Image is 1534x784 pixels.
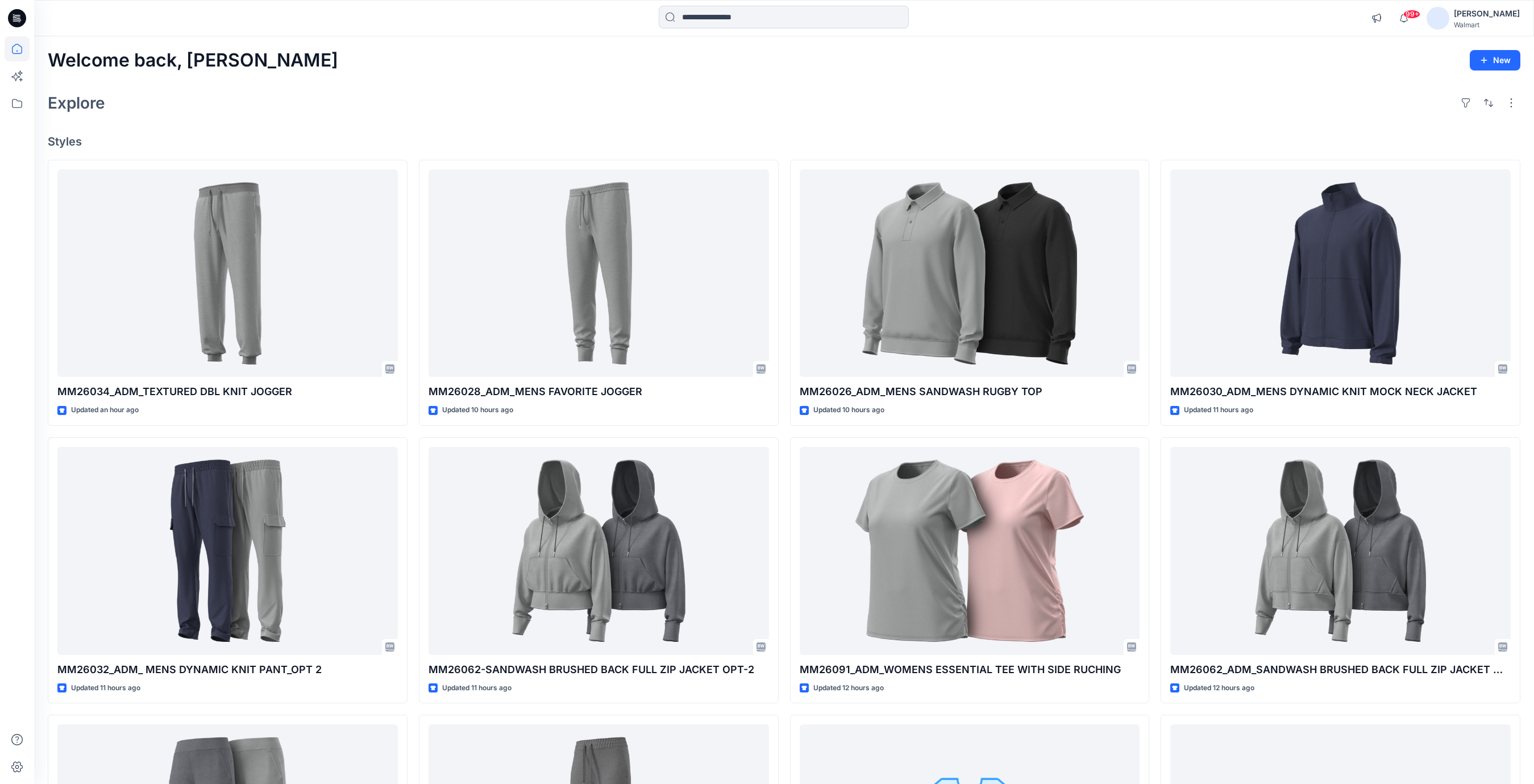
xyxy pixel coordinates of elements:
[1170,384,1511,400] p: MM26030_ADM_MENS DYNAMIC KNIT MOCK NECK JACKET
[71,404,139,416] p: Updated an hour ago
[48,50,338,71] h2: Welcome back, [PERSON_NAME]
[71,682,140,694] p: Updated 11 hours ago
[1454,7,1520,20] div: [PERSON_NAME]
[48,94,105,112] h2: Explore
[800,662,1140,678] p: MM26091_ADM_WOMENS ESSENTIAL TEE WITH SIDE RUCHING
[57,384,398,400] p: MM26034_ADM_TEXTURED DBL KNIT JOGGER
[57,169,398,378] a: MM26034_ADM_TEXTURED DBL KNIT JOGGER
[1403,10,1420,19] span: 99+
[1170,662,1511,678] p: MM26062_ADM_SANDWASH BRUSHED BACK FULL ZIP JACKET OPT-1
[800,384,1140,400] p: MM26026_ADM_MENS SANDWASH RUGBY TOP
[57,447,398,655] a: MM26032_ADM_ MENS DYNAMIC KNIT PANT_OPT 2
[813,682,884,694] p: Updated 12 hours ago
[429,169,769,378] a: MM26028_ADM_MENS FAVORITE JOGGER
[800,447,1140,655] a: MM26091_ADM_WOMENS ESSENTIAL TEE WITH SIDE RUCHING
[57,662,398,678] p: MM26032_ADM_ MENS DYNAMIC KNIT PANT_OPT 2
[1184,682,1254,694] p: Updated 12 hours ago
[1454,20,1520,29] div: Walmart
[1170,447,1511,655] a: MM26062_ADM_SANDWASH BRUSHED BACK FULL ZIP JACKET OPT-1
[442,404,513,416] p: Updated 10 hours ago
[429,384,769,400] p: MM26028_ADM_MENS FAVORITE JOGGER
[429,662,769,678] p: MM26062-SANDWASH BRUSHED BACK FULL ZIP JACKET OPT-2
[442,682,512,694] p: Updated 11 hours ago
[1427,7,1449,30] img: avatar
[48,135,1520,148] h4: Styles
[800,169,1140,378] a: MM26026_ADM_MENS SANDWASH RUGBY TOP
[813,404,884,416] p: Updated 10 hours ago
[1184,404,1253,416] p: Updated 11 hours ago
[1470,50,1520,70] button: New
[429,447,769,655] a: MM26062-SANDWASH BRUSHED BACK FULL ZIP JACKET OPT-2
[1170,169,1511,378] a: MM26030_ADM_MENS DYNAMIC KNIT MOCK NECK JACKET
